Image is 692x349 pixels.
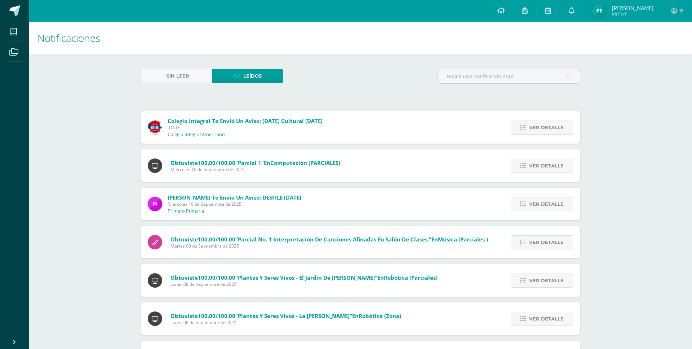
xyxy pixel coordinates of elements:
span: Obtuviste en [170,312,401,319]
span: 100.00/100.00 [198,236,235,243]
a: Sin leer [141,69,212,83]
span: Ver detalle [529,197,564,211]
span: Lunes 08 de Septiembre de 2025 [170,281,438,287]
img: 23ec1711212fb13d506ed84399d281dc.png [592,4,607,18]
span: Notificaciones [37,31,100,45]
span: [PERSON_NAME] te envió un aviso: DESFILE [DATE] [168,194,301,201]
span: Ver detalle [529,312,564,326]
span: Lunes 08 de Septiembre de 2025 [170,319,401,326]
img: 3d8ecf278a7f74c562a74fe44b321cd5.png [148,120,162,135]
span: Ver detalle [529,274,564,287]
span: Miércoles 10 de Septiembre de 2025 [170,166,340,173]
span: 100.00/100.00 [198,312,235,319]
span: Colegio Integral te envió un aviso: [DATE] Cultural [DATE] [168,117,323,125]
span: [DATE] [168,125,323,131]
span: Computación (PARCIALES) [270,159,340,166]
span: "Plantas y Seres Vivos - El Jardín de [PERSON_NAME]" [235,274,377,281]
span: "Plantas y Seres Vivos - La [PERSON_NAME]" [235,312,352,319]
img: 49dcc5f07bc63dd4e845f3f2a9293567.png [148,197,162,211]
span: Obtuviste en [170,274,438,281]
span: [PERSON_NAME] [612,4,653,12]
span: "Parcial 1" [235,159,264,166]
span: Martes 09 de Septiembre de 2025 [170,243,488,249]
span: Música (Parciales ) [438,236,488,243]
span: Ver detalle [529,159,564,173]
span: Ver detalle [529,121,564,134]
a: Leídos [212,69,283,83]
span: Miércoles 10 de Septiembre de 2025 [168,201,301,207]
input: Busca una notificación aquí [438,69,580,83]
span: Obtuviste en [170,236,488,243]
span: Sin leer [167,69,189,83]
span: Obtuviste en [170,159,340,166]
span: Mi Perfil [612,11,653,17]
span: Ver detalle [529,236,564,249]
p: Primero Primaria [168,208,204,214]
span: 100.00/100.00 [198,159,235,166]
p: Colegio Integral Americano [168,132,225,138]
span: "Parcial No. 1 interpretación de canciones afinadas en salón de clases." [235,236,431,243]
span: Robótica (Parciales) [384,274,438,281]
span: 100.00/100.00 [198,274,235,281]
span: Leídos [243,69,262,83]
span: Robótica (Zona) [359,312,401,319]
